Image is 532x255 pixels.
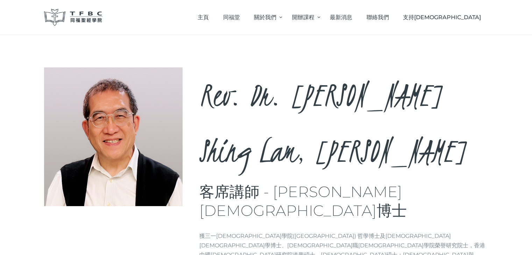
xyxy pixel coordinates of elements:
[198,14,209,21] span: 主頁
[191,7,216,28] a: 主頁
[199,183,488,220] h3: 客席講師 - [PERSON_NAME][DEMOGRAPHIC_DATA]博士
[223,14,240,21] span: 同福堂
[367,14,389,21] span: 聯絡我們
[285,7,322,28] a: 開辦課程
[44,67,183,206] img: Rev. Dr. Li Shing Lam, Derek
[359,7,396,28] a: 聯絡我們
[396,7,488,28] a: 支持[DEMOGRAPHIC_DATA]
[403,14,481,21] span: 支持[DEMOGRAPHIC_DATA]
[247,7,285,28] a: 關於我們
[199,67,488,179] h2: Rev. Dr. [PERSON_NAME] Shing Lam, [PERSON_NAME]
[292,14,314,21] span: 開辦課程
[330,14,352,21] span: 最新消息
[216,7,247,28] a: 同福堂
[323,7,360,28] a: 最新消息
[44,9,103,26] img: 同福聖經學院 TFBC
[254,14,276,21] span: 關於我們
